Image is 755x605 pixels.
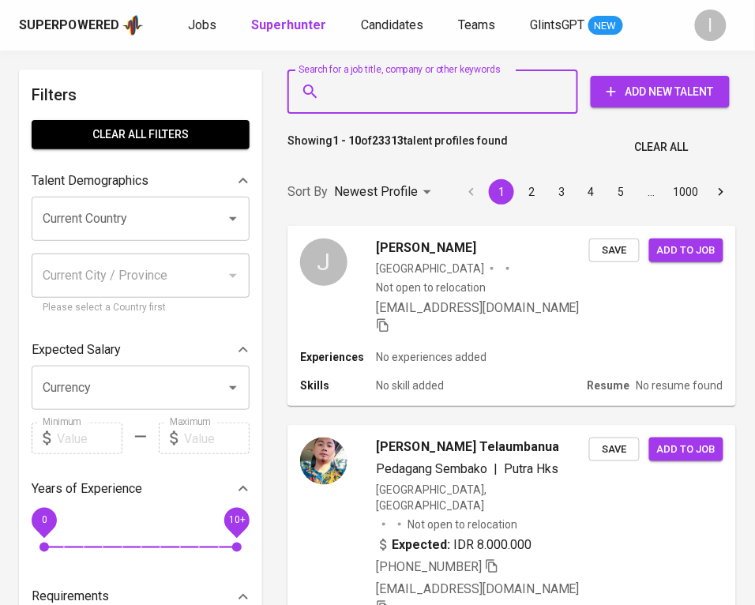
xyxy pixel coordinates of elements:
[32,171,148,190] p: Talent Demographics
[184,423,250,454] input: Value
[334,182,418,201] p: Newest Profile
[629,133,695,162] button: Clear All
[635,137,689,157] span: Clear All
[639,184,664,200] div: …
[57,423,122,454] input: Value
[530,17,585,32] span: GlintsGPT
[19,17,119,35] div: Superpowered
[695,9,727,41] div: I
[287,133,508,162] p: Showing of talent profiles found
[708,179,734,205] button: Go to next page
[597,242,632,260] span: Save
[549,179,574,205] button: Go to page 3
[591,76,730,107] button: Add New Talent
[657,441,716,459] span: Add to job
[122,13,144,37] img: app logo
[588,18,623,34] span: NEW
[376,461,487,476] span: Pedagang Sembako
[376,535,532,554] div: IDR 8.000.000
[530,16,623,36] a: GlintsGPT NEW
[32,340,121,359] p: Expected Salary
[300,378,376,393] p: Skills
[376,239,476,257] span: [PERSON_NAME]
[597,441,632,459] span: Save
[504,461,558,476] span: Putra Hks
[589,438,640,462] button: Save
[251,16,329,36] a: Superhunter
[376,349,486,365] p: No experiences added
[376,438,559,457] span: [PERSON_NAME] Telaumbanua
[376,261,484,276] div: [GEOGRAPHIC_DATA]
[494,460,498,479] span: |
[361,16,426,36] a: Candidates
[44,125,237,145] span: Clear All filters
[222,208,244,230] button: Open
[376,560,482,575] span: [PHONE_NUMBER]
[32,165,250,197] div: Talent Demographics
[43,300,239,316] p: Please select a Country first
[376,482,589,513] div: [GEOGRAPHIC_DATA], [GEOGRAPHIC_DATA]
[334,178,437,207] div: Newest Profile
[579,179,604,205] button: Go to page 4
[649,239,723,263] button: Add to job
[456,179,736,205] nav: pagination navigation
[372,134,404,147] b: 23313
[287,182,328,201] p: Sort By
[489,179,514,205] button: page 1
[458,17,495,32] span: Teams
[300,349,376,365] p: Experiences
[392,535,450,554] b: Expected:
[458,16,498,36] a: Teams
[657,242,716,260] span: Add to job
[588,378,630,393] p: Resume
[376,280,486,295] p: Not open to relocation
[609,179,634,205] button: Go to page 5
[19,13,144,37] a: Superpoweredapp logo
[361,17,423,32] span: Candidates
[222,377,244,399] button: Open
[637,378,723,393] p: No resume found
[376,378,444,393] p: No skill added
[376,300,580,315] span: [EMAIL_ADDRESS][DOMAIN_NAME]
[32,473,250,505] div: Years of Experience
[589,239,640,263] button: Save
[376,582,580,597] span: [EMAIL_ADDRESS][DOMAIN_NAME]
[188,16,220,36] a: Jobs
[32,82,250,107] h6: Filters
[32,479,142,498] p: Years of Experience
[32,334,250,366] div: Expected Salary
[41,515,47,526] span: 0
[32,120,250,149] button: Clear All filters
[408,517,517,532] p: Not open to relocation
[300,438,347,485] img: 4d3c8133-b3ac-4141-8c0b-914377a4fb7d.jpg
[300,239,347,286] div: J
[228,515,245,526] span: 10+
[519,179,544,205] button: Go to page 2
[669,179,704,205] button: Go to page 1000
[649,438,723,462] button: Add to job
[251,17,326,32] b: Superhunter
[287,226,736,406] a: J[PERSON_NAME][GEOGRAPHIC_DATA]Not open to relocation[EMAIL_ADDRESS][DOMAIN_NAME] SaveAdd to jobE...
[603,82,717,102] span: Add New Talent
[332,134,361,147] b: 1 - 10
[188,17,216,32] span: Jobs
